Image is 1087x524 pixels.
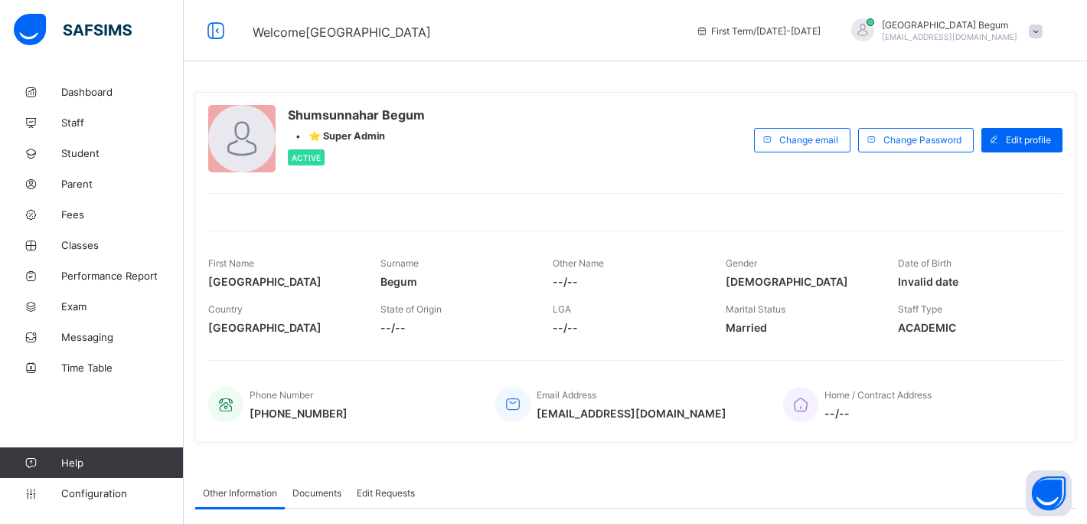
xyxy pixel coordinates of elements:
[726,275,875,288] span: [DEMOGRAPHIC_DATA]
[61,208,184,221] span: Fees
[61,457,183,469] span: Help
[380,257,419,269] span: Surname
[14,14,132,46] img: safsims
[288,130,425,142] div: •
[61,300,184,313] span: Exam
[824,407,932,420] span: --/--
[380,303,442,315] span: State of Origin
[61,239,184,251] span: Classes
[898,275,1047,288] span: Invalid date
[553,321,702,334] span: --/--
[726,257,757,269] span: Gender
[537,407,726,420] span: [EMAIL_ADDRESS][DOMAIN_NAME]
[779,134,838,146] span: Change email
[61,487,183,499] span: Configuration
[208,275,357,288] span: [GEOGRAPHIC_DATA]
[553,257,604,269] span: Other Name
[250,389,313,401] span: Phone Number
[898,321,1047,334] span: ACADEMIC
[883,134,961,146] span: Change Password
[537,389,596,401] span: Email Address
[898,303,942,315] span: Staff Type
[836,18,1050,44] div: Shumsunnahar Begum
[380,275,530,288] span: Begum
[250,407,348,420] span: [PHONE_NUMBER]
[61,331,184,343] span: Messaging
[253,25,431,40] span: Welcome [GEOGRAPHIC_DATA]
[898,257,952,269] span: Date of Birth
[553,303,571,315] span: LGA
[696,25,821,37] span: session/term information
[292,153,321,162] span: Active
[726,303,785,315] span: Marital Status
[824,389,932,401] span: Home / Contract Address
[61,147,184,159] span: Student
[208,257,254,269] span: First Name
[61,270,184,282] span: Performance Report
[726,321,875,334] span: Married
[208,321,357,334] span: [GEOGRAPHIC_DATA]
[61,178,184,190] span: Parent
[1026,470,1072,516] button: Open asap
[61,116,184,129] span: Staff
[208,303,243,315] span: Country
[203,487,277,499] span: Other Information
[882,19,1017,31] span: [GEOGRAPHIC_DATA] Begum
[553,275,702,288] span: --/--
[292,487,341,499] span: Documents
[357,487,415,499] span: Edit Requests
[380,321,530,334] span: --/--
[61,86,184,98] span: Dashboard
[308,130,385,142] span: ⭐ Super Admin
[61,362,184,374] span: Time Table
[882,32,1017,41] span: [EMAIL_ADDRESS][DOMAIN_NAME]
[1006,134,1051,146] span: Edit profile
[288,107,425,123] span: Shumsunnahar Begum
